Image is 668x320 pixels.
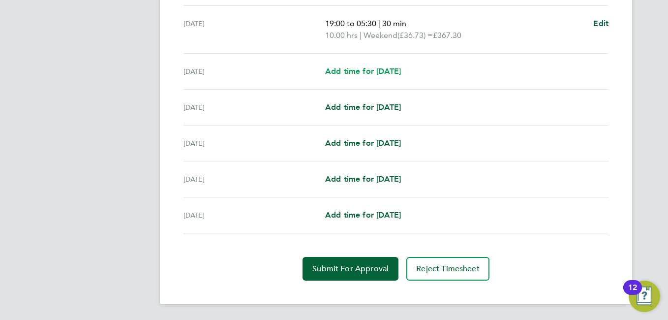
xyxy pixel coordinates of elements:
[433,31,461,40] span: £367.30
[183,173,325,185] div: [DATE]
[360,31,362,40] span: |
[325,137,401,149] a: Add time for [DATE]
[325,102,401,112] span: Add time for [DATE]
[325,31,358,40] span: 10.00 hrs
[183,101,325,113] div: [DATE]
[628,288,637,300] div: 12
[593,19,608,28] span: Edit
[629,281,660,312] button: Open Resource Center, 12 new notifications
[325,174,401,184] span: Add time for [DATE]
[325,138,401,148] span: Add time for [DATE]
[325,101,401,113] a: Add time for [DATE]
[183,65,325,77] div: [DATE]
[303,257,398,281] button: Submit For Approval
[325,66,401,76] span: Add time for [DATE]
[364,30,397,41] span: Weekend
[378,19,380,28] span: |
[406,257,489,281] button: Reject Timesheet
[325,19,376,28] span: 19:00 to 05:30
[397,31,433,40] span: (£36.73) =
[416,264,480,274] span: Reject Timesheet
[325,209,401,221] a: Add time for [DATE]
[183,209,325,221] div: [DATE]
[325,210,401,220] span: Add time for [DATE]
[312,264,389,274] span: Submit For Approval
[183,18,325,41] div: [DATE]
[325,173,401,185] a: Add time for [DATE]
[593,18,608,30] a: Edit
[183,137,325,149] div: [DATE]
[325,65,401,77] a: Add time for [DATE]
[382,19,406,28] span: 30 min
